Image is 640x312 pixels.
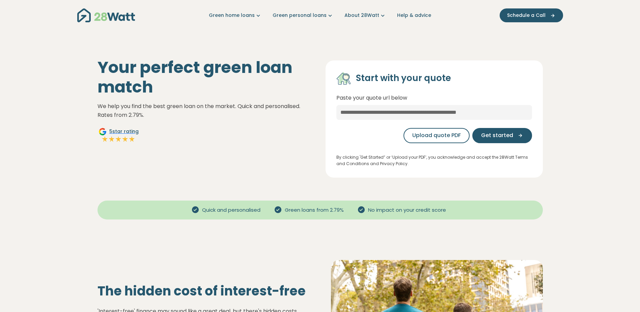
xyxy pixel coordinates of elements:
[129,136,135,142] img: Full star
[336,94,532,102] p: Paste your quote url below
[500,8,563,22] button: Schedule a Call
[102,136,108,142] img: Full star
[115,136,122,142] img: Full star
[344,12,386,19] a: About 28Watt
[98,58,315,97] h1: Your perfect green loan match
[209,12,262,19] a: Green home loans
[199,206,263,214] span: Quick and personalised
[98,128,140,144] a: Google5star ratingFull starFull starFull starFull starFull star
[336,154,532,167] p: By clicking 'Get Started” or ‘Upload your PDF’, you acknowledge and accept the 28Watt Terms and C...
[98,283,309,299] h2: The hidden cost of interest-free
[77,7,563,24] nav: Main navigation
[122,136,129,142] img: Full star
[397,12,431,19] a: Help & advice
[77,8,135,22] img: 28Watt
[108,136,115,142] img: Full star
[273,12,334,19] a: Green personal loans
[109,128,139,135] span: 5 star rating
[282,206,346,214] span: Green loans from 2.79%
[404,128,470,143] button: Upload quote PDF
[481,131,513,139] span: Get started
[365,206,449,214] span: No impact on your credit score
[472,128,532,143] button: Get started
[99,128,107,136] img: Google
[356,73,451,84] h4: Start with your quote
[412,131,461,139] span: Upload quote PDF
[507,12,546,19] span: Schedule a Call
[98,102,315,119] p: We help you find the best green loan on the market. Quick and personalised. Rates from 2.79%.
